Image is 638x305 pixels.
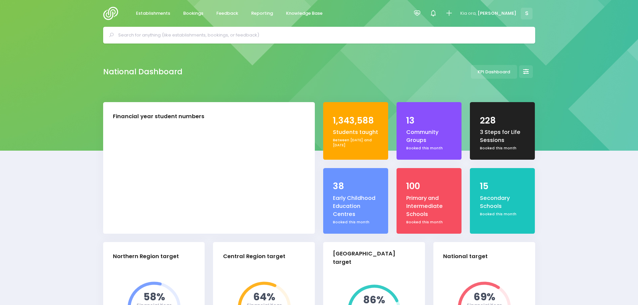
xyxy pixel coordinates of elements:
[211,7,244,20] a: Feedback
[251,10,273,17] span: Reporting
[406,220,452,225] div: Booked this month
[333,114,378,127] div: 1,343,588
[333,138,378,148] div: Between [DATE] and [DATE]
[480,146,525,151] div: Booked this month
[460,10,477,17] span: Kia ora,
[286,10,323,17] span: Knowledge Base
[480,180,525,193] div: 15
[406,180,452,193] div: 100
[118,30,526,40] input: Search for anything (like establishments, bookings, or feedback)
[480,194,525,211] div: Secondary Schools
[178,7,209,20] a: Bookings
[406,114,452,127] div: 13
[333,180,378,193] div: 38
[480,128,525,145] div: 3 Steps for Life Sessions
[113,112,204,121] div: Financial year student numbers
[281,7,328,20] a: Knowledge Base
[333,220,378,225] div: Booked this month
[406,146,452,151] div: Booked this month
[131,7,176,20] a: Establishments
[136,10,170,17] span: Establishments
[521,8,533,19] span: S
[183,10,203,17] span: Bookings
[480,114,525,127] div: 228
[443,252,488,261] div: National target
[478,10,516,17] span: [PERSON_NAME]
[103,67,183,76] h2: National Dashboard
[406,128,452,145] div: Community Groups
[333,250,410,266] div: [GEOGRAPHIC_DATA] target
[333,194,378,219] div: Early Childhood Education Centres
[113,252,179,261] div: Northern Region target
[480,212,525,217] div: Booked this month
[333,128,378,136] div: Students taught
[103,7,122,20] img: Logo
[246,7,279,20] a: Reporting
[406,194,452,219] div: Primary and Intermediate Schools
[216,10,238,17] span: Feedback
[223,252,285,261] div: Central Region target
[471,65,517,79] a: KPI Dashboard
